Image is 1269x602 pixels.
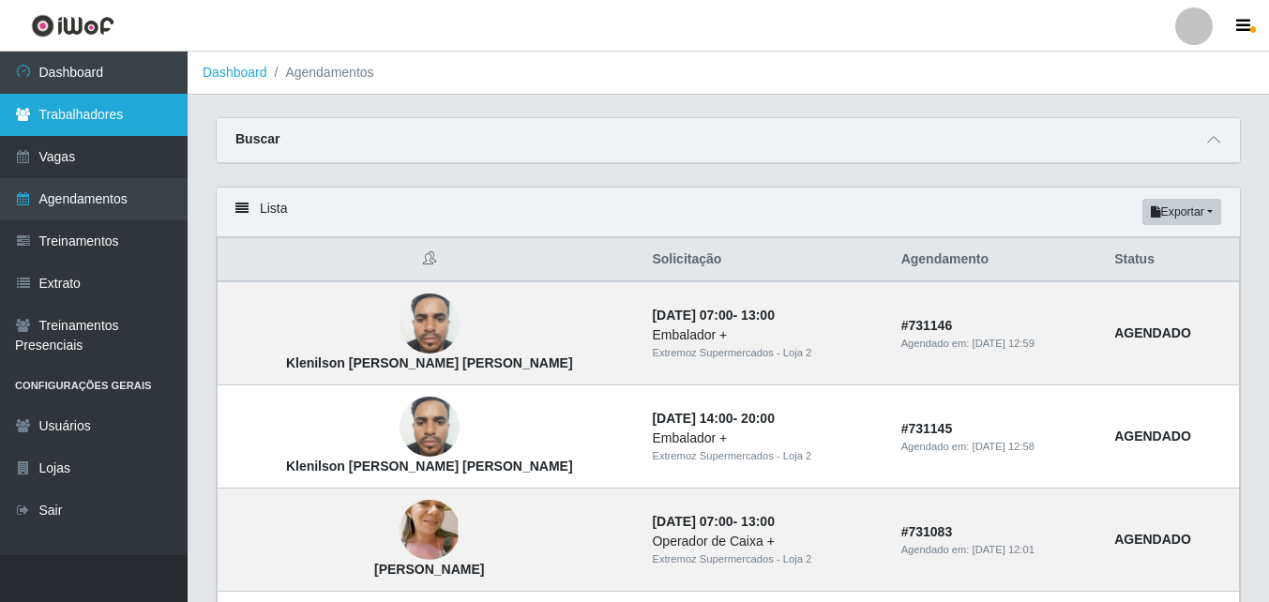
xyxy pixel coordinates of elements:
strong: [PERSON_NAME] [374,562,484,577]
nav: breadcrumb [188,52,1269,95]
strong: # 731083 [901,524,953,539]
time: [DATE] 07:00 [652,308,733,323]
strong: - [652,308,774,323]
div: Embalador + [652,429,878,448]
th: Solicitação [641,238,889,282]
time: [DATE] 12:58 [973,441,1035,452]
strong: Buscar [235,131,279,146]
time: [DATE] 12:01 [973,544,1035,555]
strong: Klenilson [PERSON_NAME] [PERSON_NAME] [286,355,573,370]
li: Agendamentos [267,63,374,83]
time: [DATE] 07:00 [652,514,733,529]
div: Agendado em: [901,336,1093,352]
th: Status [1103,238,1239,282]
strong: # 731146 [901,318,953,333]
div: Lista [217,188,1240,237]
th: Agendamento [890,238,1104,282]
img: Klenilson Peres da Silva [400,284,460,364]
time: [DATE] 12:59 [973,338,1035,349]
img: CoreUI Logo [31,14,114,38]
strong: AGENDADO [1114,532,1191,547]
img: Klenilson Peres da Silva [400,387,460,467]
strong: Klenilson [PERSON_NAME] [PERSON_NAME] [286,459,573,474]
strong: AGENDADO [1114,429,1191,444]
time: [DATE] 14:00 [652,411,733,426]
div: Agendado em: [901,439,1093,455]
strong: - [652,411,774,426]
div: Agendado em: [901,542,1093,558]
div: Extremoz Supermercados - Loja 2 [652,448,878,464]
img: Hosana Ceane da Silva [400,474,460,586]
div: Extremoz Supermercados - Loja 2 [652,345,878,361]
time: 13:00 [741,514,775,529]
div: Extremoz Supermercados - Loja 2 [652,551,878,567]
a: Dashboard [203,65,267,80]
div: Embalador + [652,325,878,345]
time: 13:00 [741,308,775,323]
button: Exportar [1142,199,1221,225]
strong: - [652,514,774,529]
strong: AGENDADO [1114,325,1191,340]
strong: # 731145 [901,421,953,436]
time: 20:00 [741,411,775,426]
div: Operador de Caixa + [652,532,878,551]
